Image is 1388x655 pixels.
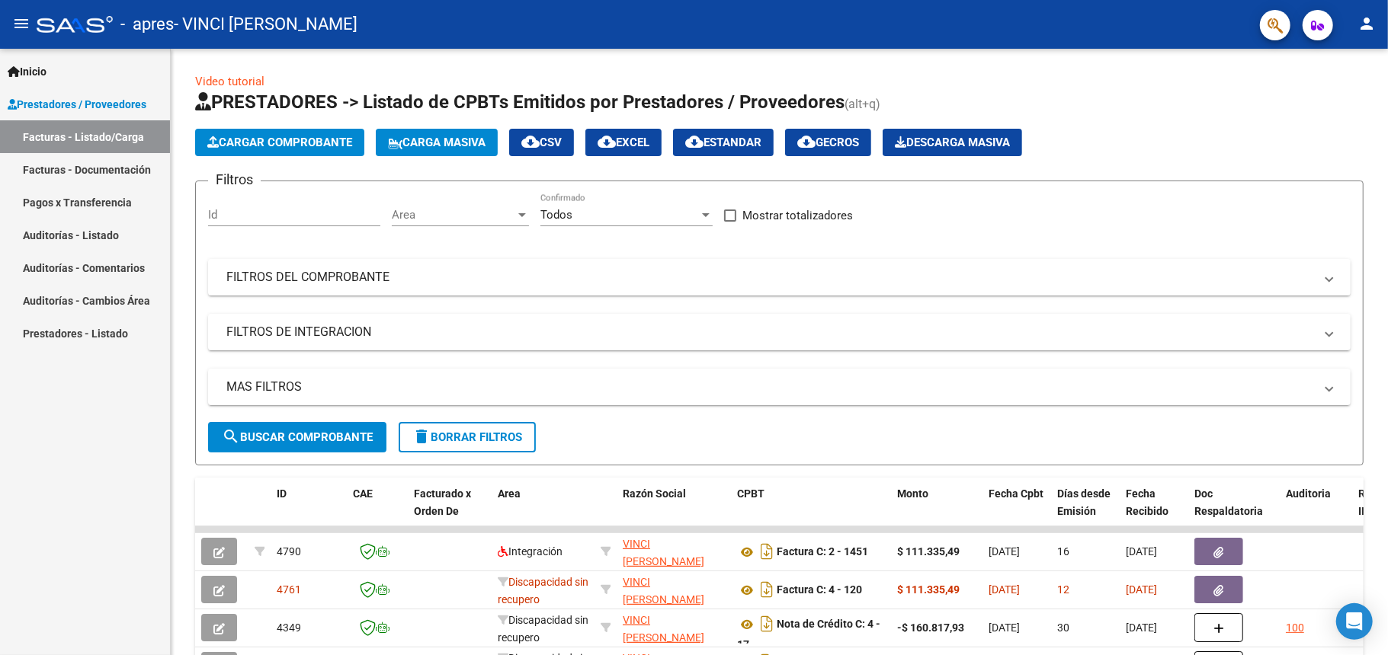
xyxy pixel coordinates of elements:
span: Fecha Cpbt [989,487,1043,500]
button: Borrar Filtros [399,422,536,452]
span: [DATE] [1126,545,1157,558]
span: Carga Masiva [388,136,486,149]
strong: Factura C: 2 - 1451 [777,546,868,558]
div: 27269027172 [623,574,725,605]
datatable-header-cell: Doc Respaldatoria [1188,478,1280,545]
mat-icon: cloud_download [521,133,540,151]
span: - VINCI [PERSON_NAME] [174,8,357,41]
mat-expansion-panel-header: MAS FILTROS [208,369,1351,405]
span: [DATE] [1126,621,1157,634]
mat-icon: person [1358,14,1376,33]
span: 16 [1057,545,1069,558]
span: Razón Social [623,487,686,500]
span: Area [392,208,515,222]
span: EXCEL [598,136,649,149]
button: Descarga Masiva [883,129,1022,156]
span: Prestadores / Proveedores [8,96,146,113]
button: Cargar Comprobante [195,129,364,156]
span: Discapacidad sin recupero [498,614,588,644]
h3: Filtros [208,169,261,190]
span: Estandar [685,136,761,149]
span: CSV [521,136,562,149]
button: Estandar [673,129,774,156]
span: Area [498,487,521,500]
datatable-header-cell: Area [492,478,595,545]
span: Monto [897,487,928,500]
strong: $ 111.335,49 [897,583,960,596]
datatable-header-cell: Días desde Emisión [1051,478,1120,545]
i: Descargar documento [757,539,777,564]
span: Borrar Filtros [412,430,522,444]
datatable-header-cell: Facturado x Orden De [408,478,492,545]
mat-icon: menu [12,14,30,33]
mat-icon: cloud_download [598,133,616,151]
div: 27269027172 [623,535,725,567]
span: Inicio [8,63,46,80]
span: CAE [353,487,373,500]
strong: Factura C: 4 - 120 [777,584,862,596]
span: [DATE] [1126,583,1157,596]
div: Open Intercom Messenger [1336,603,1373,640]
span: 12 [1057,583,1069,596]
datatable-header-cell: Fecha Recibido [1120,478,1188,545]
button: Gecros [785,129,871,156]
mat-panel-title: FILTROS DEL COMPROBANTE [226,269,1314,286]
span: VINCI [PERSON_NAME] [623,614,704,644]
span: - apres [120,8,174,41]
span: 4790 [277,545,301,558]
button: Buscar Comprobante [208,422,386,452]
span: CPBT [737,487,765,500]
span: [DATE] [989,545,1020,558]
span: Mostrar totalizadores [742,206,853,225]
div: 27269027172 [623,612,725,644]
span: Días desde Emisión [1057,487,1111,517]
mat-icon: cloud_download [797,133,816,151]
strong: Nota de Crédito C: 4 - 17 [737,618,880,651]
span: Facturado x Orden De [414,487,471,517]
span: (alt+q) [845,97,880,111]
button: Carga Masiva [376,129,498,156]
span: PRESTADORES -> Listado de CPBTs Emitidos por Prestadores / Proveedores [195,91,845,113]
span: Todos [540,208,572,222]
span: VINCI [PERSON_NAME] [623,576,704,605]
span: [DATE] [989,621,1020,634]
span: Doc Respaldatoria [1194,487,1263,517]
datatable-header-cell: Razón Social [617,478,731,545]
span: ID [277,487,287,500]
app-download-masive: Descarga masiva de comprobantes (adjuntos) [883,129,1022,156]
i: Descargar documento [757,577,777,602]
button: EXCEL [585,129,662,156]
datatable-header-cell: Auditoria [1280,478,1352,545]
span: Integración [498,545,563,558]
mat-icon: delete [412,427,431,446]
span: [DATE] [989,583,1020,596]
span: Descarga Masiva [895,136,1010,149]
span: Discapacidad sin recupero [498,576,588,605]
span: 4349 [277,621,301,634]
mat-expansion-panel-header: FILTROS DE INTEGRACION [208,314,1351,350]
a: Video tutorial [195,75,264,88]
datatable-header-cell: ID [271,478,347,545]
datatable-header-cell: CAE [347,478,408,545]
datatable-header-cell: CPBT [731,478,891,545]
strong: $ 111.335,49 [897,545,960,558]
button: CSV [509,129,574,156]
span: Gecros [797,136,859,149]
mat-expansion-panel-header: FILTROS DEL COMPROBANTE [208,259,1351,296]
datatable-header-cell: Fecha Cpbt [982,478,1051,545]
strong: -$ 160.817,93 [897,621,964,634]
span: Cargar Comprobante [207,136,352,149]
datatable-header-cell: Monto [891,478,982,545]
span: 30 [1057,621,1069,634]
mat-panel-title: FILTROS DE INTEGRACION [226,324,1314,340]
div: 100 [1286,619,1304,637]
mat-icon: cloud_download [685,133,704,151]
span: Auditoria [1286,487,1331,500]
span: Fecha Recibido [1126,487,1168,517]
mat-icon: search [222,427,240,446]
mat-panel-title: MAS FILTROS [226,379,1314,395]
span: Buscar Comprobante [222,430,373,444]
i: Descargar documento [757,612,777,636]
span: VINCI [PERSON_NAME] [623,538,704,567]
span: 4761 [277,583,301,596]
